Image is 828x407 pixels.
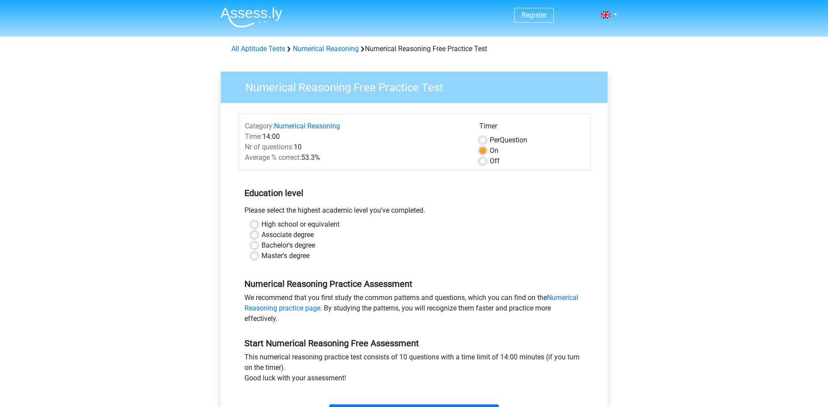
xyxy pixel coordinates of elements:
[244,184,584,202] h5: Education level
[261,251,309,261] label: Master's degree
[244,279,584,289] h5: Numerical Reasoning Practice Assessment
[293,45,359,53] a: Numerical Reasoning
[261,230,314,240] label: Associate degree
[490,145,498,156] label: On
[231,45,285,53] a: All Aptitude Tests
[490,136,500,144] span: Per
[245,122,274,130] span: Category:
[274,122,340,130] a: Numerical Reasoning
[220,7,282,28] img: Assessly
[245,132,262,141] span: Time:
[479,121,584,135] div: Timer
[490,156,500,166] label: Off
[261,240,315,251] label: Bachelor's degree
[228,44,601,54] div: Numerical Reasoning Free Practice Test
[245,153,301,162] span: Average % correct:
[238,142,473,152] div: 10
[238,131,473,142] div: 14:00
[238,293,591,328] div: We recommend that you first study the common patterns and questions, which you can find on the . ...
[238,152,473,163] div: 53.3%
[261,219,340,230] label: High school or equivalent
[522,11,546,19] a: Register
[238,205,591,219] div: Please select the highest academic level you’ve completed.
[238,352,591,387] div: This numerical reasoning practice test consists of 10 questions with a time limit of 14:00 minute...
[235,77,601,94] h3: Numerical Reasoning Free Practice Test
[245,143,294,151] span: Nr of questions:
[490,135,527,145] label: Question
[244,338,584,348] h5: Start Numerical Reasoning Free Assessment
